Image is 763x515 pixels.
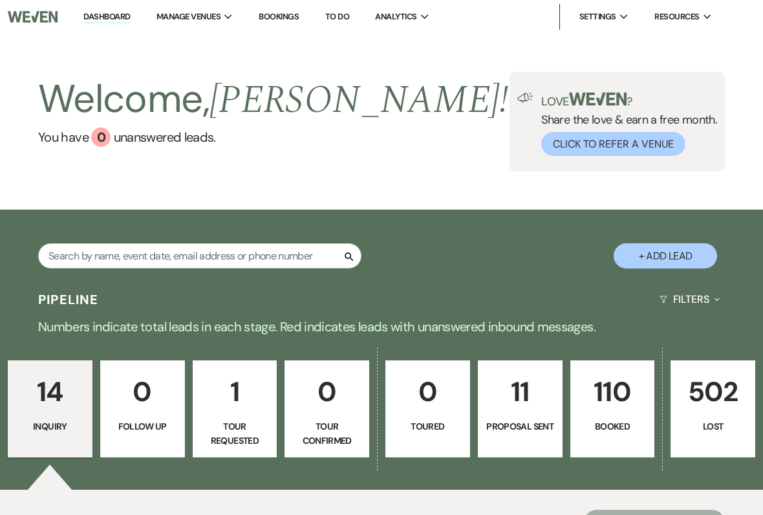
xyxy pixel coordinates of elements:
[16,370,84,413] p: 14
[570,360,655,457] a: 110Booked
[654,10,699,23] span: Resources
[91,127,111,147] div: 0
[541,93,717,107] p: Love ?
[614,243,717,268] button: + Add Lead
[38,127,508,147] a: You have 0 unanswered leads.
[100,360,185,457] a: 0Follow Up
[109,370,177,413] p: 0
[259,11,299,22] a: Bookings
[679,370,747,413] p: 502
[156,10,220,23] span: Manage Venues
[375,10,416,23] span: Analytics
[533,93,717,156] div: Share the love & earn a free month.
[325,11,349,22] a: To Do
[579,419,647,433] p: Booked
[486,419,554,433] p: Proposal Sent
[579,370,647,413] p: 110
[285,360,369,457] a: 0Tour Confirmed
[16,419,84,433] p: Inquiry
[83,11,130,23] a: Dashboard
[478,360,563,457] a: 11Proposal Sent
[654,282,725,316] button: Filters
[109,419,177,433] p: Follow Up
[8,360,92,457] a: 14Inquiry
[201,370,269,413] p: 1
[201,419,269,448] p: Tour Requested
[679,419,747,433] p: Lost
[671,360,755,457] a: 502Lost
[541,132,685,156] button: Click to Refer a Venue
[193,360,277,457] a: 1Tour Requested
[569,93,627,105] img: weven-logo-green.svg
[579,10,616,23] span: Settings
[394,419,462,433] p: Toured
[38,290,99,309] h3: Pipeline
[293,419,361,448] p: Tour Confirmed
[38,243,361,268] input: Search by name, event date, email address or phone number
[210,71,508,130] span: [PERSON_NAME] !
[293,370,361,413] p: 0
[38,72,508,127] h2: Welcome,
[517,93,533,103] img: loud-speaker-illustration.svg
[486,370,554,413] p: 11
[8,3,58,30] img: Weven Logo
[394,370,462,413] p: 0
[385,360,470,457] a: 0Toured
